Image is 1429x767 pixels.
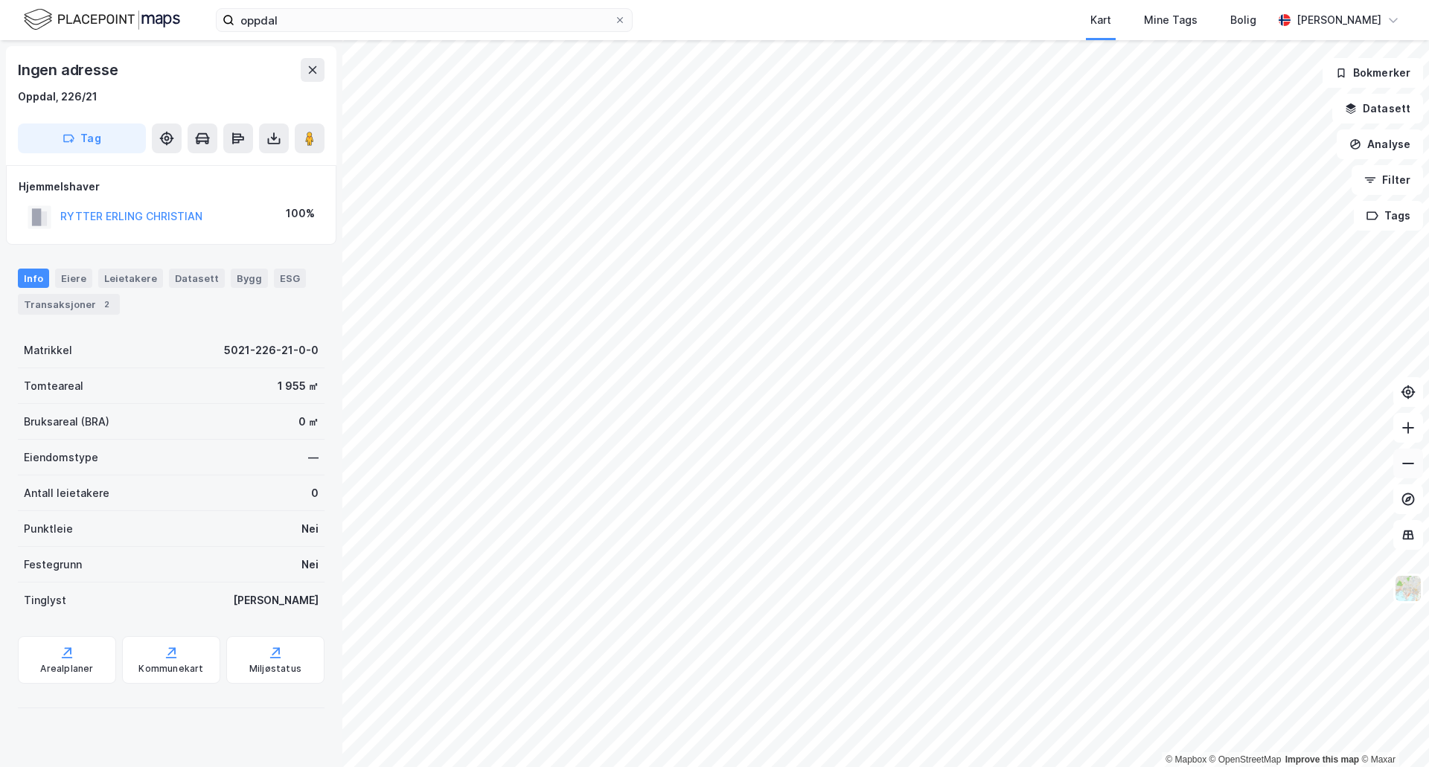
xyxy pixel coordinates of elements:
[1323,58,1423,88] button: Bokmerker
[19,178,324,196] div: Hjemmelshaver
[138,663,203,675] div: Kommunekart
[249,663,301,675] div: Miljøstatus
[1090,11,1111,29] div: Kart
[298,413,319,431] div: 0 ㎡
[40,663,93,675] div: Arealplaner
[18,123,146,153] button: Tag
[169,269,225,288] div: Datasett
[1352,165,1423,195] button: Filter
[308,449,319,466] div: —
[18,88,97,106] div: Oppdal, 226/21
[24,449,98,466] div: Eiendomstype
[278,377,319,395] div: 1 955 ㎡
[24,7,180,33] img: logo.f888ab2527a4732fd821a326f86c7f29.svg
[274,269,306,288] div: ESG
[233,591,319,609] div: [PERSON_NAME]
[99,297,114,312] div: 2
[18,58,121,82] div: Ingen adresse
[301,520,319,538] div: Nei
[1209,754,1282,765] a: OpenStreetMap
[1355,696,1429,767] iframe: Chat Widget
[301,556,319,574] div: Nei
[24,591,66,609] div: Tinglyst
[224,341,319,359] div: 5021-226-21-0-0
[286,205,315,222] div: 100%
[98,269,163,288] div: Leietakere
[1354,201,1423,231] button: Tags
[24,377,83,395] div: Tomteareal
[311,484,319,502] div: 0
[1285,754,1359,765] a: Improve this map
[1332,94,1423,123] button: Datasett
[24,556,82,574] div: Festegrunn
[24,520,73,538] div: Punktleie
[234,9,614,31] input: Søk på adresse, matrikkel, gårdeiere, leietakere eller personer
[1337,129,1423,159] button: Analyse
[24,413,109,431] div: Bruksareal (BRA)
[24,341,72,359] div: Matrikkel
[1394,574,1422,603] img: Z
[24,484,109,502] div: Antall leietakere
[18,294,120,315] div: Transaksjoner
[18,269,49,288] div: Info
[1230,11,1256,29] div: Bolig
[55,269,92,288] div: Eiere
[1297,11,1381,29] div: [PERSON_NAME]
[231,269,268,288] div: Bygg
[1166,754,1206,765] a: Mapbox
[1144,11,1198,29] div: Mine Tags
